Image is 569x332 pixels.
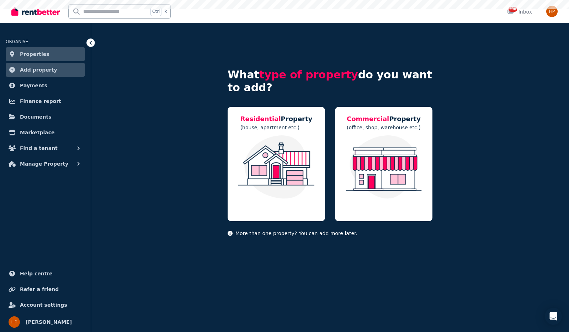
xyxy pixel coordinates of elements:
a: Account settings [6,298,85,312]
a: Properties [6,47,85,61]
span: Properties [20,50,49,58]
span: Refer a friend [20,285,59,294]
span: Commercial [347,115,389,123]
span: Residential [240,115,281,123]
span: k [164,9,167,14]
span: Manage Property [20,160,68,168]
h5: Property [240,114,313,124]
a: Finance report [6,94,85,108]
a: Refer a friend [6,282,85,296]
img: Residential Property [235,135,318,199]
span: Finance report [20,97,61,105]
a: Add property [6,63,85,77]
span: Marketplace [20,128,54,137]
span: [PERSON_NAME] [26,318,72,326]
img: RentBetter [11,6,60,17]
span: 390 [509,7,517,12]
h5: Property [347,114,421,124]
span: Account settings [20,301,67,309]
a: Documents [6,110,85,124]
p: (house, apartment etc.) [240,124,313,131]
img: Commercial Property [342,135,425,199]
button: Manage Property [6,157,85,171]
span: ORGANISE [6,39,28,44]
span: Help centre [20,269,53,278]
img: Heidi P [9,316,20,328]
div: Open Intercom Messenger [545,308,562,325]
p: (office, shop, warehouse etc.) [347,124,421,131]
a: Marketplace [6,125,85,140]
span: Add property [20,66,57,74]
div: Inbox [507,8,532,15]
span: type of property [259,68,358,81]
a: Help centre [6,266,85,281]
span: Find a tenant [20,144,58,152]
button: Find a tenant [6,141,85,155]
span: Documents [20,113,52,121]
span: Ctrl [150,7,161,16]
span: Payments [20,81,47,90]
p: More than one property? You can add more later. [228,230,432,237]
a: Payments [6,78,85,93]
img: Heidi P [546,6,558,17]
h4: What do you want to add? [228,68,432,94]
